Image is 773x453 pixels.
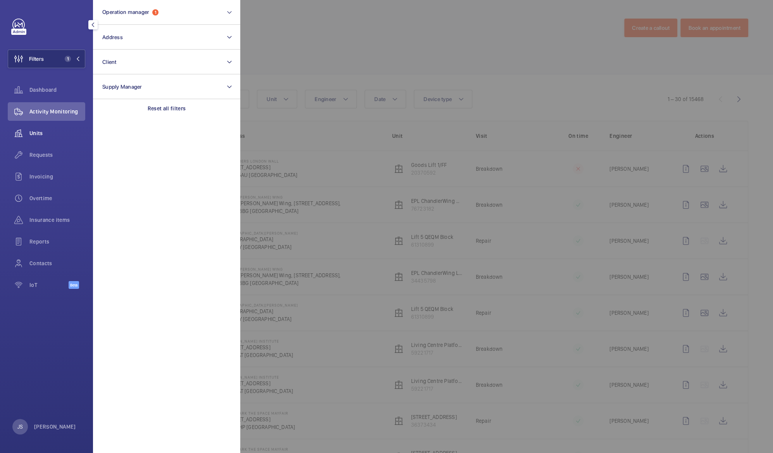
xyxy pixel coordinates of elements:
[69,281,79,289] span: Beta
[17,423,23,431] p: JS
[29,151,85,159] span: Requests
[65,56,71,62] span: 1
[29,86,85,94] span: Dashboard
[29,238,85,245] span: Reports
[29,173,85,180] span: Invoicing
[29,108,85,115] span: Activity Monitoring
[29,259,85,267] span: Contacts
[29,281,69,289] span: IoT
[29,129,85,137] span: Units
[29,55,44,63] span: Filters
[29,194,85,202] span: Overtime
[34,423,76,431] p: [PERSON_NAME]
[8,50,85,68] button: Filters1
[29,216,85,224] span: Insurance items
